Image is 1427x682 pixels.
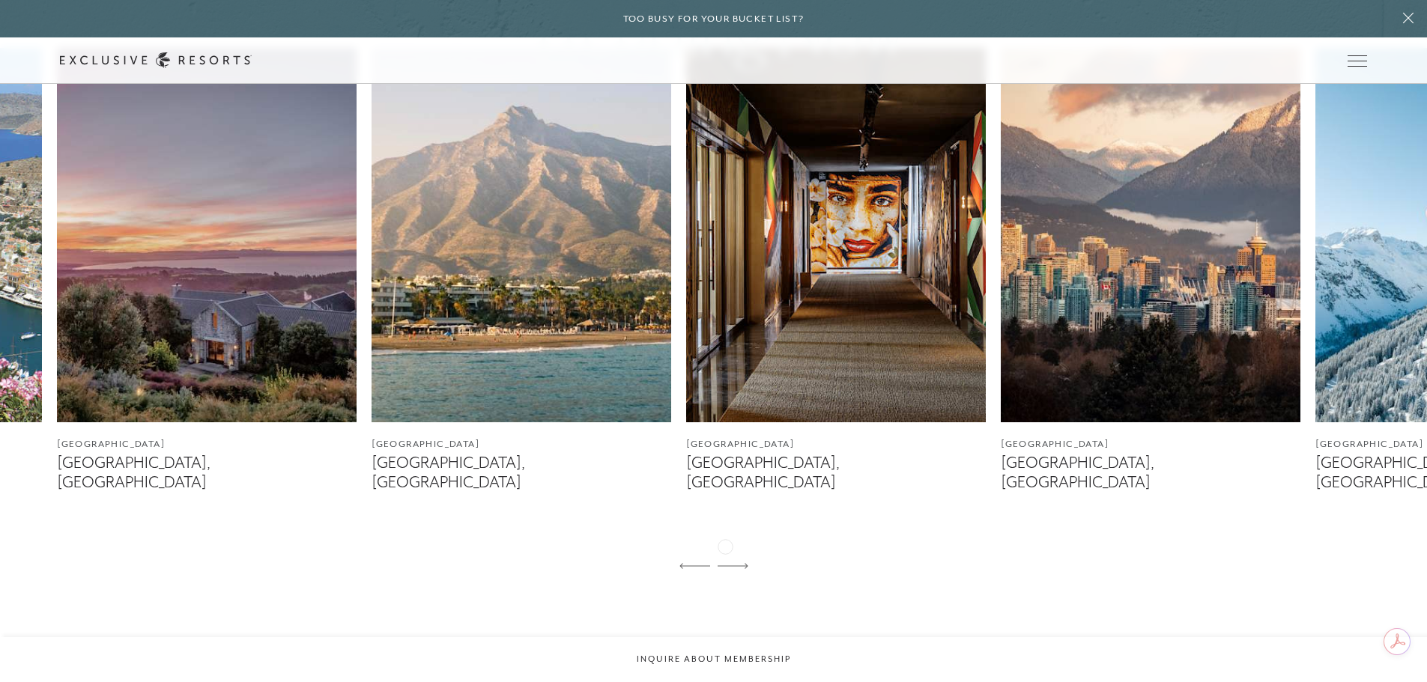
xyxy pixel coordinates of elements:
figcaption: [GEOGRAPHIC_DATA] [57,437,357,451]
figcaption: [GEOGRAPHIC_DATA] [1001,437,1300,451]
button: Open navigation [1348,55,1367,66]
a: [GEOGRAPHIC_DATA][GEOGRAPHIC_DATA], [GEOGRAPHIC_DATA] [1001,48,1300,492]
figcaption: [GEOGRAPHIC_DATA], [GEOGRAPHIC_DATA] [686,454,986,491]
figcaption: [GEOGRAPHIC_DATA] [372,437,671,451]
a: [GEOGRAPHIC_DATA][GEOGRAPHIC_DATA], [GEOGRAPHIC_DATA] [57,48,357,492]
figcaption: [GEOGRAPHIC_DATA], [GEOGRAPHIC_DATA] [372,454,671,491]
a: [GEOGRAPHIC_DATA][GEOGRAPHIC_DATA], [GEOGRAPHIC_DATA] [372,48,671,492]
figcaption: [GEOGRAPHIC_DATA], [GEOGRAPHIC_DATA] [57,454,357,491]
figcaption: [GEOGRAPHIC_DATA] [686,437,986,451]
figcaption: [GEOGRAPHIC_DATA], [GEOGRAPHIC_DATA] [1001,454,1300,491]
h6: Too busy for your bucket list? [623,12,805,26]
a: [GEOGRAPHIC_DATA][GEOGRAPHIC_DATA], [GEOGRAPHIC_DATA] [686,48,986,492]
